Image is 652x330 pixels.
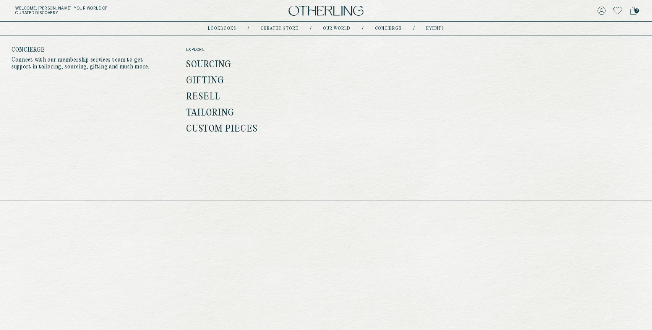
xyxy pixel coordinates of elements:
[375,27,402,31] a: concierge
[186,60,232,70] a: Sourcing
[208,27,236,31] a: lookbooks
[634,8,639,13] span: 0
[323,27,350,31] a: Our world
[186,92,221,102] a: Resell
[186,108,235,118] a: Tailoring
[261,27,298,31] a: Curated store
[15,6,202,15] h5: Welcome, [PERSON_NAME] . Your world of curated discovery.
[186,76,224,86] a: Gifting
[186,124,258,134] a: Custom Pieces
[11,57,151,70] p: Connect with our membership services team to get support in tailoring, sourcing, gifting and much...
[289,6,363,16] img: logo
[248,26,249,32] div: /
[426,27,444,31] a: events
[310,26,311,32] div: /
[11,47,151,53] h4: Concierge
[186,47,338,52] span: explore
[413,26,415,32] div: /
[362,26,363,32] div: /
[630,5,637,16] a: 0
